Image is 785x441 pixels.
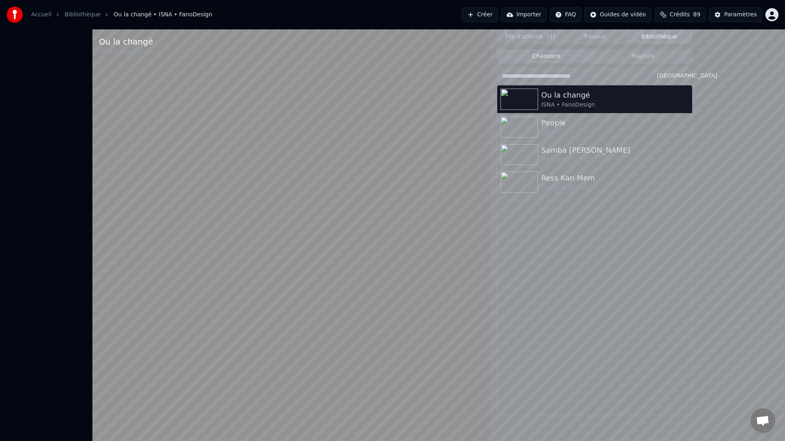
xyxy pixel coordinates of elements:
div: Paramètres [724,11,757,19]
button: Travaux [563,31,627,43]
span: [GEOGRAPHIC_DATA] [657,72,717,80]
button: Créer [462,7,498,22]
span: 89 [693,11,700,19]
div: ISNA • FanoDesign [541,101,689,109]
div: Ou la changé [99,36,153,47]
div: [PERSON_NAME] [541,156,689,164]
span: ( 1 ) [547,33,555,41]
a: Ouvrir le chat [751,408,775,433]
nav: breadcrumb [31,11,212,19]
div: Samba [PERSON_NAME] [541,145,689,156]
button: Guides de vidéo [585,7,651,22]
button: Chansons [498,51,595,62]
div: People [541,117,689,129]
div: Libianca [541,129,689,137]
button: File d'attente [498,31,563,43]
button: Importer [501,7,547,22]
span: Ou la changé • ISNA • FanoDesign [114,11,212,19]
div: Ress Kan Mem [541,172,689,184]
span: Crédits [670,11,690,19]
button: Paramètres [709,7,762,22]
div: [PERSON_NAME] [541,184,689,192]
a: Accueil [31,11,52,19]
button: Crédits89 [655,7,706,22]
div: Ou la changé [541,89,689,101]
div: ISNA • FanoDesign [99,47,153,56]
a: Bibliothèque [65,11,101,19]
img: youka [7,7,23,23]
button: FAQ [550,7,581,22]
button: Bibliothèque [627,31,691,43]
button: Playlists [594,51,691,62]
